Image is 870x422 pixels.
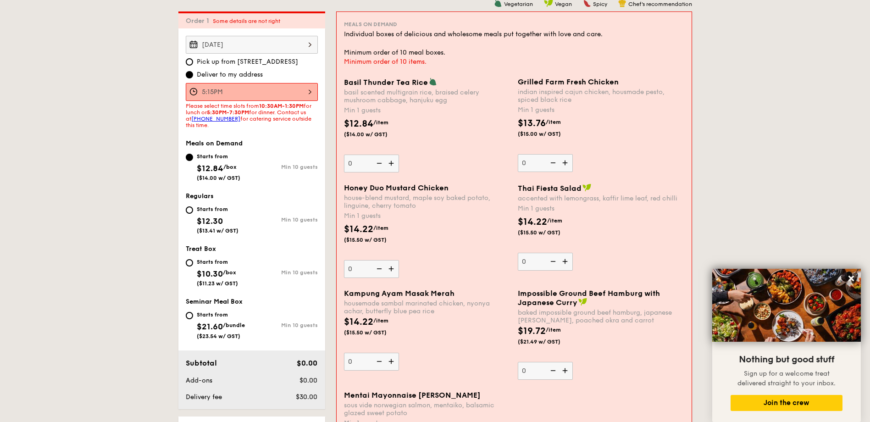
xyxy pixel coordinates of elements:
span: /item [373,119,388,126]
img: icon-add.58712e84.svg [385,155,399,172]
div: Min 1 guests [518,204,684,213]
input: Grilled Farm Fresh Chickenindian inspired cajun chicken, housmade pesto, spiced black riceMin 1 g... [518,154,573,172]
img: icon-reduce.1d2dbef1.svg [371,155,385,172]
span: $0.00 [299,377,317,384]
span: /item [373,225,388,231]
img: icon-vegan.f8ff3823.svg [582,183,592,192]
input: Basil Thunder Tea Ricebasil scented multigrain rice, braised celery mushroom cabbage, hanjuku egg... [344,155,399,172]
span: Subtotal [186,359,217,367]
img: icon-add.58712e84.svg [385,353,399,370]
strong: 10:30AM-1:30PM [259,103,304,109]
img: icon-vegan.f8ff3823.svg [578,298,587,306]
span: $0.00 [297,359,317,367]
input: Starts from$12.30($13.41 w/ GST)Min 10 guests [186,206,193,214]
span: /box [223,164,237,170]
span: Some details are not right [213,18,280,24]
span: ($15.50 w/ GST) [518,229,580,236]
span: Thai Fiesta Salad [518,184,582,193]
span: Treat Box [186,245,216,253]
span: ($11.23 w/ GST) [197,280,238,287]
span: Vegetarian [504,1,533,7]
img: icon-add.58712e84.svg [559,253,573,270]
img: icon-reduce.1d2dbef1.svg [545,362,559,379]
div: Min 10 guests [252,269,318,276]
span: ($14.00 w/ GST) [344,131,406,138]
img: icon-reduce.1d2dbef1.svg [545,154,559,172]
div: Min 1 guests [518,105,684,115]
input: Honey Duo Mustard Chickenhouse-blend mustard, maple soy baked potato, linguine, cherry tomatoMin ... [344,260,399,278]
span: Please select time slots from for lunch or for dinner. Contact us at for catering service outside... [186,103,311,128]
span: /item [547,217,562,224]
span: Spicy [593,1,607,7]
span: Deliver to my address [197,70,263,79]
div: indian inspired cajun chicken, housmade pesto, spiced black rice [518,88,684,104]
img: icon-vegetarian.fe4039eb.svg [429,78,437,86]
a: [PHONE_NUMBER] [191,116,240,122]
span: Delivery fee [186,393,222,401]
div: Individual boxes of delicious and wholesome meals put together with love and care. Minimum order ... [344,30,684,57]
div: Min 1 guests [344,106,510,115]
span: /item [373,317,388,324]
img: icon-add.58712e84.svg [559,154,573,172]
div: Min 10 guests [252,217,318,223]
span: Chef's recommendation [628,1,692,7]
button: Join the crew [731,395,842,411]
span: Meals on Demand [344,21,397,28]
span: $10.30 [197,269,223,279]
span: Kampung Ayam Masak Merah [344,289,454,298]
span: /item [546,327,561,333]
span: Honey Duo Mustard Chicken [344,183,449,192]
div: house-blend mustard, maple soy baked potato, linguine, cherry tomato [344,194,510,210]
img: icon-reduce.1d2dbef1.svg [371,260,385,278]
div: Starts from [197,205,238,213]
div: Starts from [197,258,238,266]
input: Starts from$12.84/box($14.00 w/ GST)Min 10 guests [186,154,193,161]
span: Vegan [555,1,572,7]
span: ($14.00 w/ GST) [197,175,240,181]
div: Starts from [197,311,245,318]
span: $13.76 [518,118,546,129]
span: ($23.54 w/ GST) [197,333,240,339]
span: Order 1 [186,17,213,25]
input: Impossible Ground Beef Hamburg with Japanese Currybaked impossible ground beef hamburg, japanese ... [518,362,573,380]
span: /box [223,269,236,276]
span: $19.72 [518,326,546,337]
span: Nothing but good stuff [739,354,834,365]
div: Min 10 guests [252,164,318,170]
div: accented with lemongrass, kaffir lime leaf, red chilli [518,194,684,202]
span: $14.22 [344,316,373,328]
span: ($15.50 w/ GST) [344,329,406,336]
input: Event date [186,36,318,54]
span: ($13.41 w/ GST) [197,228,238,234]
div: Min 1 guests [344,211,510,221]
span: Pick up from [STREET_ADDRESS] [197,57,298,67]
span: Meals on Demand [186,139,243,147]
button: Close [844,271,859,286]
img: icon-reduce.1d2dbef1.svg [371,353,385,370]
span: $12.84 [197,163,223,173]
input: Starts from$10.30/box($11.23 w/ GST)Min 10 guests [186,259,193,267]
input: Kampung Ayam Masak Merahhousemade sambal marinated chicken, nyonya achar, butterfly blue pea rice... [344,353,399,371]
img: icon-add.58712e84.svg [559,362,573,379]
span: $14.22 [344,224,373,235]
input: Deliver to my address [186,71,193,78]
span: ($21.49 w/ GST) [518,338,580,345]
strong: 5:30PM-7:30PM [207,109,249,116]
div: Starts from [197,153,240,160]
div: sous vide norwegian salmon, mentaiko, balsamic glazed sweet potato [344,401,510,417]
span: $21.60 [197,322,223,332]
span: Mentai Mayonnaise [PERSON_NAME] [344,391,481,400]
span: /item [546,119,561,125]
input: Thai Fiesta Saladaccented with lemongrass, kaffir lime leaf, red chilliMin 1 guests$14.22/item($1... [518,253,573,271]
span: $12.30 [197,216,223,226]
input: Pick up from [STREET_ADDRESS] [186,58,193,66]
span: Basil Thunder Tea Rice [344,78,428,87]
div: Min 10 guests [252,322,318,328]
span: $14.22 [518,217,547,228]
img: icon-reduce.1d2dbef1.svg [545,253,559,270]
span: Seminar Meal Box [186,298,243,305]
input: Starts from$21.60/bundle($23.54 w/ GST)Min 10 guests [186,312,193,319]
span: Regulars [186,192,214,200]
div: housemade sambal marinated chicken, nyonya achar, butterfly blue pea rice [344,300,510,315]
span: ($15.50 w/ GST) [344,236,406,244]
